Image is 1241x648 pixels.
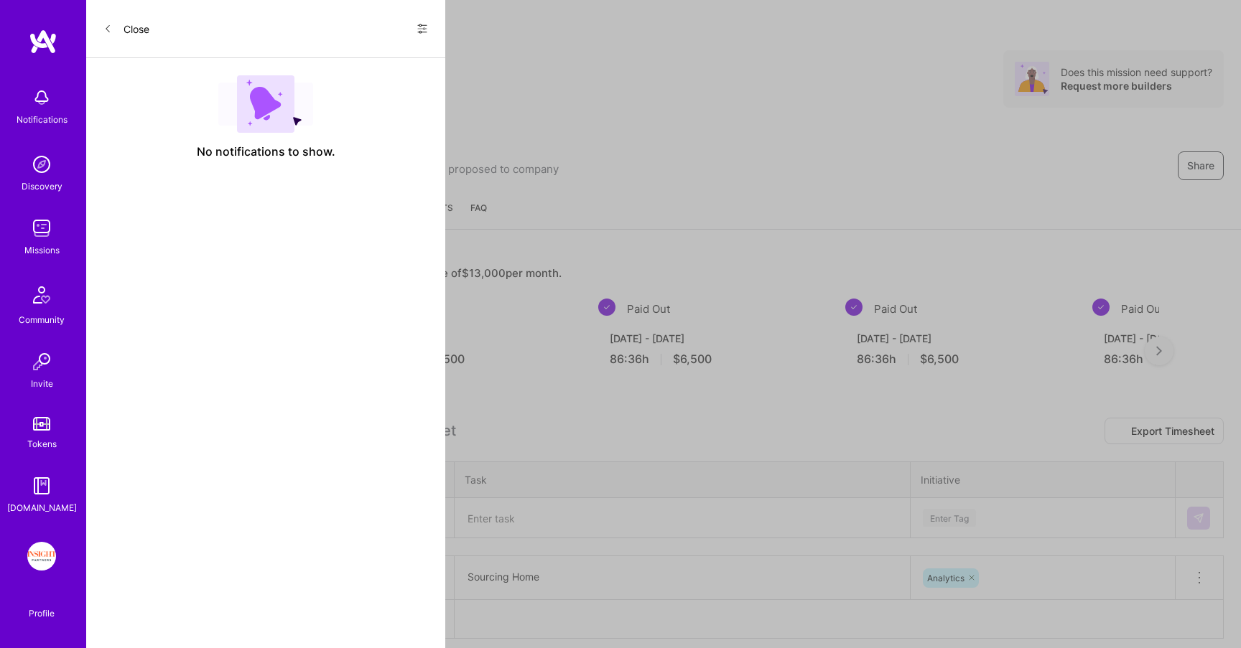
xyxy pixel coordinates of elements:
img: guide book [27,471,56,500]
a: Profile [24,591,60,619]
a: Insight Partners: Data & AI - Sourcing [24,542,60,570]
div: Missions [24,243,60,258]
img: tokens [33,417,50,431]
div: Invite [31,376,53,391]
img: logo [29,29,57,55]
div: Profile [29,606,55,619]
button: Close [103,17,149,40]
img: Community [24,278,59,312]
span: No notifications to show. [197,144,335,159]
div: Notifications [17,112,68,127]
div: Tokens [27,436,57,451]
div: [DOMAIN_NAME] [7,500,77,515]
img: teamwork [27,214,56,243]
div: Discovery [22,179,62,194]
div: Community [19,312,65,327]
img: Insight Partners: Data & AI - Sourcing [27,542,56,570]
img: Invite [27,347,56,376]
img: empty [218,75,313,133]
img: discovery [27,150,56,179]
img: bell [27,83,56,112]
